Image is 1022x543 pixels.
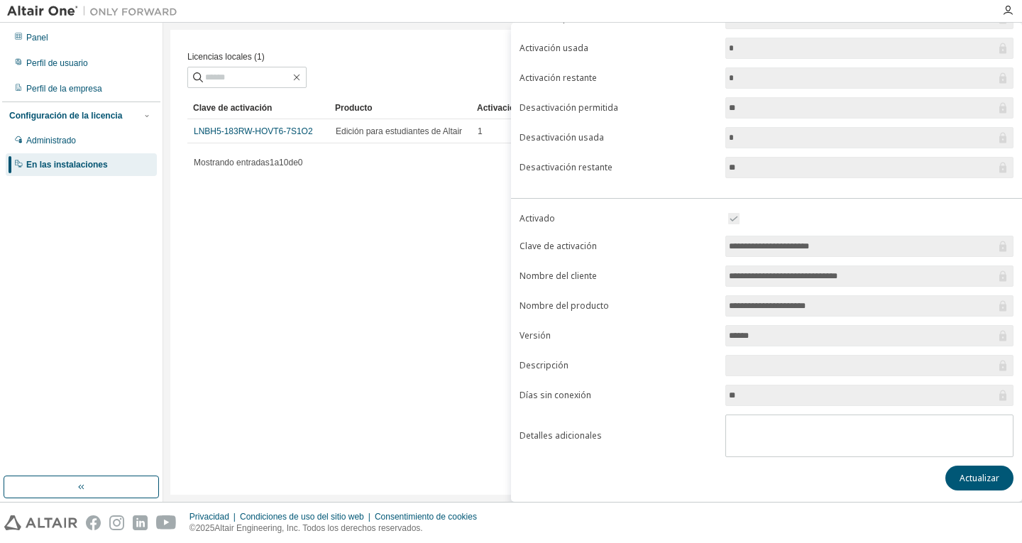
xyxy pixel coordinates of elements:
font: 10 [279,158,288,168]
font: a [274,158,279,168]
img: altair_logo.svg [4,515,77,530]
img: Altair Uno [7,4,185,18]
font: Panel [26,33,48,43]
font: Nombre del cliente [520,270,597,282]
img: instagram.svg [109,515,124,530]
button: Actualizar [945,466,1013,490]
font: Detalles adicionales [520,429,602,441]
font: Perfil de usuario [26,58,88,68]
font: Perfil de la empresa [26,84,102,94]
font: Administrado [26,136,76,146]
font: Edición para estudiantes de Altair [336,126,462,136]
font: Activación permitida [477,103,561,113]
font: Activación restante [520,72,597,84]
font: Consentimiento de cookies [375,512,477,522]
font: LNBH5-183RW-HOVT6-7S1O2 [194,126,313,136]
font: Desactivación permitida [520,102,618,114]
font: de [288,158,297,168]
font: Condiciones de uso del sitio web [240,512,364,522]
font: Licencias locales (1) [187,52,265,62]
font: Privacidad [189,512,229,522]
font: 2025 [196,523,215,533]
img: youtube.svg [156,515,177,530]
img: linkedin.svg [133,515,148,530]
img: facebook.svg [86,515,101,530]
font: Activación usada [520,42,588,54]
font: 1 [478,126,483,136]
font: Mostrando entradas [194,158,270,168]
font: Clave de activación [520,240,597,252]
font: Nombre del producto [520,300,609,312]
font: Clave de activación [193,103,272,113]
font: Producto [335,103,373,113]
font: Desactivación usada [520,131,604,143]
font: En las instalaciones [26,160,108,170]
font: © [189,523,196,533]
font: Altair Engineering, Inc. Todos los derechos reservados. [214,523,422,533]
font: Días sin conexión [520,389,591,401]
font: 0 [298,158,303,168]
font: Actualizar [960,472,999,484]
font: Versión [520,329,551,341]
font: 1 [270,158,275,168]
font: Activado [520,212,555,224]
font: Descripción [520,359,568,371]
font: Desactivación restante [520,161,612,173]
font: Configuración de la licencia [9,111,122,121]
